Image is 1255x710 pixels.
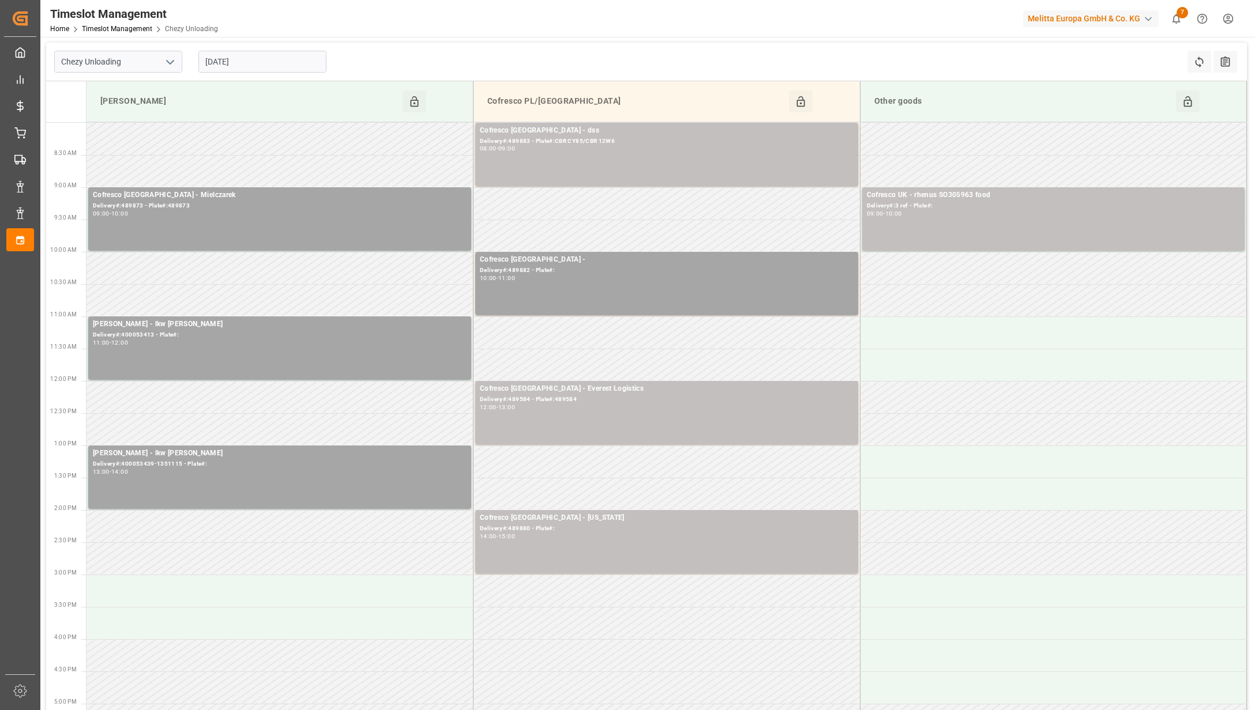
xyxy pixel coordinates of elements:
[96,90,403,112] div: [PERSON_NAME]
[480,524,854,534] div: Delivery#:489880 - Plate#:
[93,459,467,469] div: Delivery#:400053439-1351115 - Plate#:
[498,534,515,539] div: 15:00
[82,25,152,33] a: Timeslot Management
[483,90,789,112] div: Cofresco PL/[GEOGRAPHIC_DATA]
[480,266,854,275] div: Delivery#:489882 - Plate#:
[497,405,498,410] div: -
[480,137,854,146] div: Delivery#:489883 - Plate#:CBR CY85/CBR 12W6
[54,505,77,511] span: 2:00 PM
[870,90,1176,112] div: Other goods
[110,469,111,474] div: -
[50,247,77,253] span: 10:00 AM
[50,279,77,285] span: 10:30 AM
[1163,6,1189,32] button: show 7 new notifications
[54,634,77,640] span: 4:00 PM
[867,211,884,216] div: 09:00
[54,666,77,673] span: 4:30 PM
[1023,7,1163,29] button: Melitta Europa GmbH & Co. KG
[480,383,854,395] div: Cofresco [GEOGRAPHIC_DATA] - Everest Logistics
[867,201,1241,211] div: Delivery#:3 ref - Plate#:
[1177,7,1188,18] span: 7
[54,150,77,156] span: 8:30 AM
[497,534,498,539] div: -
[867,190,1241,201] div: Cofresco UK - rhenus SO305963 food
[54,440,77,447] span: 1:00 PM
[1023,10,1159,27] div: Melitta Europa GmbH & Co. KG
[110,211,111,216] div: -
[480,275,497,281] div: 10:00
[93,469,110,474] div: 13:00
[54,214,77,221] span: 9:30 AM
[111,211,128,216] div: 10:00
[54,473,77,479] span: 1:30 PM
[54,602,77,608] span: 3:30 PM
[497,146,498,151] div: -
[54,537,77,543] span: 2:30 PM
[93,330,467,340] div: Delivery#:400053413 - Plate#:
[161,53,178,71] button: open menu
[50,5,218,22] div: Timeslot Management
[480,254,854,266] div: Cofresco [GEOGRAPHIC_DATA] -
[480,405,497,410] div: 12:00
[54,569,77,576] span: 3:00 PM
[498,275,515,281] div: 11:00
[885,211,902,216] div: 10:00
[480,146,497,151] div: 08:00
[54,182,77,188] span: 9:00 AM
[498,146,515,151] div: 09:00
[883,211,885,216] div: -
[498,405,515,410] div: 13:00
[93,319,467,330] div: [PERSON_NAME] - lkw [PERSON_NAME]
[480,395,854,405] div: Delivery#:489584 - Plate#:489584
[111,469,128,474] div: 14:00
[93,201,467,211] div: Delivery#:489873 - Plate#:489873
[54,51,182,73] input: Type to search/select
[480,125,854,137] div: Cofresco [GEOGRAPHIC_DATA] - dss
[1189,6,1215,32] button: Help Center
[198,51,326,73] input: DD-MM-YYYY
[480,534,497,539] div: 14:00
[93,190,467,201] div: Cofresco [GEOGRAPHIC_DATA] - Mielczarek
[93,211,110,216] div: 09:00
[54,698,77,705] span: 5:00 PM
[50,408,77,414] span: 12:30 PM
[93,340,110,345] div: 11:00
[480,512,854,524] div: Cofresco [GEOGRAPHIC_DATA] - [US_STATE]
[497,275,498,281] div: -
[50,376,77,382] span: 12:00 PM
[50,311,77,318] span: 11:00 AM
[93,448,467,459] div: [PERSON_NAME] - lkw [PERSON_NAME]
[111,340,128,345] div: 12:00
[110,340,111,345] div: -
[50,25,69,33] a: Home
[50,343,77,350] span: 11:30 AM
